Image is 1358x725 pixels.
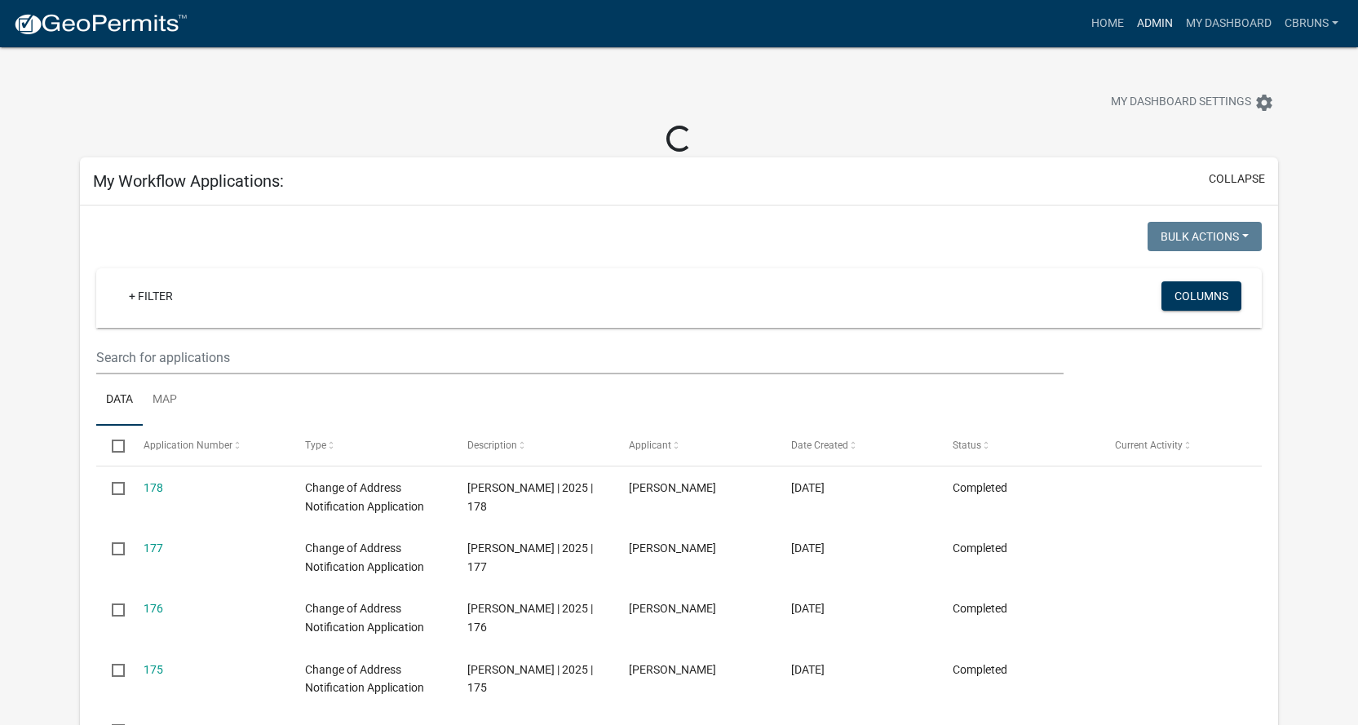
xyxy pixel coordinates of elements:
[467,663,593,695] span: COAN | 2025 | 175
[629,663,716,676] span: Colette Bruns
[953,663,1007,676] span: Completed
[144,602,163,615] a: 176
[467,542,593,573] span: COAN | 2025 | 177
[96,426,127,465] datatable-header-cell: Select
[93,171,284,191] h5: My Workflow Applications:
[1111,93,1251,113] span: My Dashboard Settings
[305,602,424,634] span: Change of Address Notification Application
[629,542,716,555] span: Colette Bruns
[791,481,825,494] span: 09/17/2025
[467,602,593,634] span: COAN | 2025 | 176
[953,440,981,451] span: Status
[144,481,163,494] a: 178
[1130,8,1179,39] a: Admin
[1085,8,1130,39] a: Home
[116,281,186,311] a: + Filter
[305,440,326,451] span: Type
[953,602,1007,615] span: Completed
[1148,222,1262,251] button: Bulk Actions
[144,663,163,676] a: 175
[791,663,825,676] span: 09/04/2025
[467,440,517,451] span: Description
[1098,86,1287,118] button: My Dashboard Settingssettings
[1099,426,1262,465] datatable-header-cell: Current Activity
[937,426,1099,465] datatable-header-cell: Status
[96,374,143,427] a: Data
[96,341,1063,374] input: Search for applications
[305,663,424,695] span: Change of Address Notification Application
[629,602,716,615] span: Colette Bruns
[128,426,290,465] datatable-header-cell: Application Number
[452,426,614,465] datatable-header-cell: Description
[305,542,424,573] span: Change of Address Notification Application
[791,440,848,451] span: Date Created
[467,481,593,513] span: COAN | 2025 | 178
[1254,93,1274,113] i: settings
[629,481,716,494] span: Colette Bruns
[953,542,1007,555] span: Completed
[629,440,671,451] span: Applicant
[144,542,163,555] a: 177
[1209,170,1265,188] button: collapse
[1161,281,1241,311] button: Columns
[791,602,825,615] span: 09/09/2025
[305,481,424,513] span: Change of Address Notification Application
[143,374,187,427] a: Map
[613,426,776,465] datatable-header-cell: Applicant
[776,426,938,465] datatable-header-cell: Date Created
[290,426,452,465] datatable-header-cell: Type
[953,481,1007,494] span: Completed
[1179,8,1278,39] a: My Dashboard
[1278,8,1345,39] a: cbruns
[1115,440,1183,451] span: Current Activity
[791,542,825,555] span: 09/12/2025
[144,440,232,451] span: Application Number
